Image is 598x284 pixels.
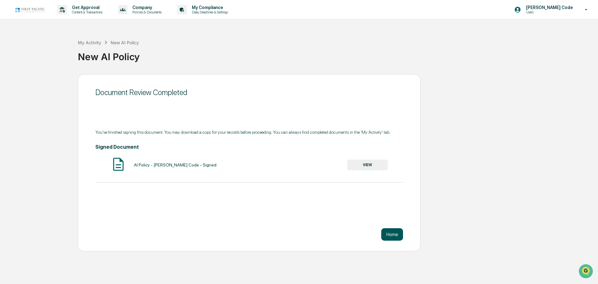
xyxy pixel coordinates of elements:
a: Powered byPylon [44,105,75,110]
div: AI Policy - [PERSON_NAME] Code - Signed [134,162,216,167]
img: 1746055101610-c473b297-6a78-478c-a979-82029cc54cd1 [6,48,17,59]
iframe: Open customer support [578,263,595,280]
p: Policies & Documents [127,10,165,14]
span: Preclearance [12,79,40,85]
a: 🖐️Preclearance [4,76,43,87]
span: Pylon [62,106,75,110]
p: Content & Transactions [67,10,106,14]
img: logo [15,7,45,13]
div: We're available if you need us! [21,54,79,59]
a: 🔎Data Lookup [4,88,42,99]
p: How can we help? [6,13,113,23]
div: You've finished signing this document. You may download a copy for your records before proceeding... [95,130,403,135]
div: 🔎 [6,91,11,96]
p: Users [521,10,576,14]
div: My Activity [78,40,101,45]
p: Get Approval [67,5,106,10]
p: Data, Deadlines & Settings [187,10,231,14]
h4: Signed Document [95,144,403,150]
button: Home [381,228,403,241]
a: 🗄️Attestations [43,76,80,87]
button: Start new chat [106,50,113,57]
span: Attestations [51,79,77,85]
div: Start new chat [21,48,102,54]
div: 🖐️ [6,79,11,84]
div: Document Review Completed [95,88,403,97]
img: Document Icon [111,156,126,172]
span: Data Lookup [12,90,39,97]
button: VIEW [347,160,388,170]
p: My Compliance [187,5,231,10]
p: [PERSON_NAME] Code [521,5,576,10]
div: New AI Policy [78,46,595,62]
p: Company [127,5,165,10]
div: New AI Policy [111,40,139,45]
input: Clear [16,28,103,35]
div: 🗄️ [45,79,50,84]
